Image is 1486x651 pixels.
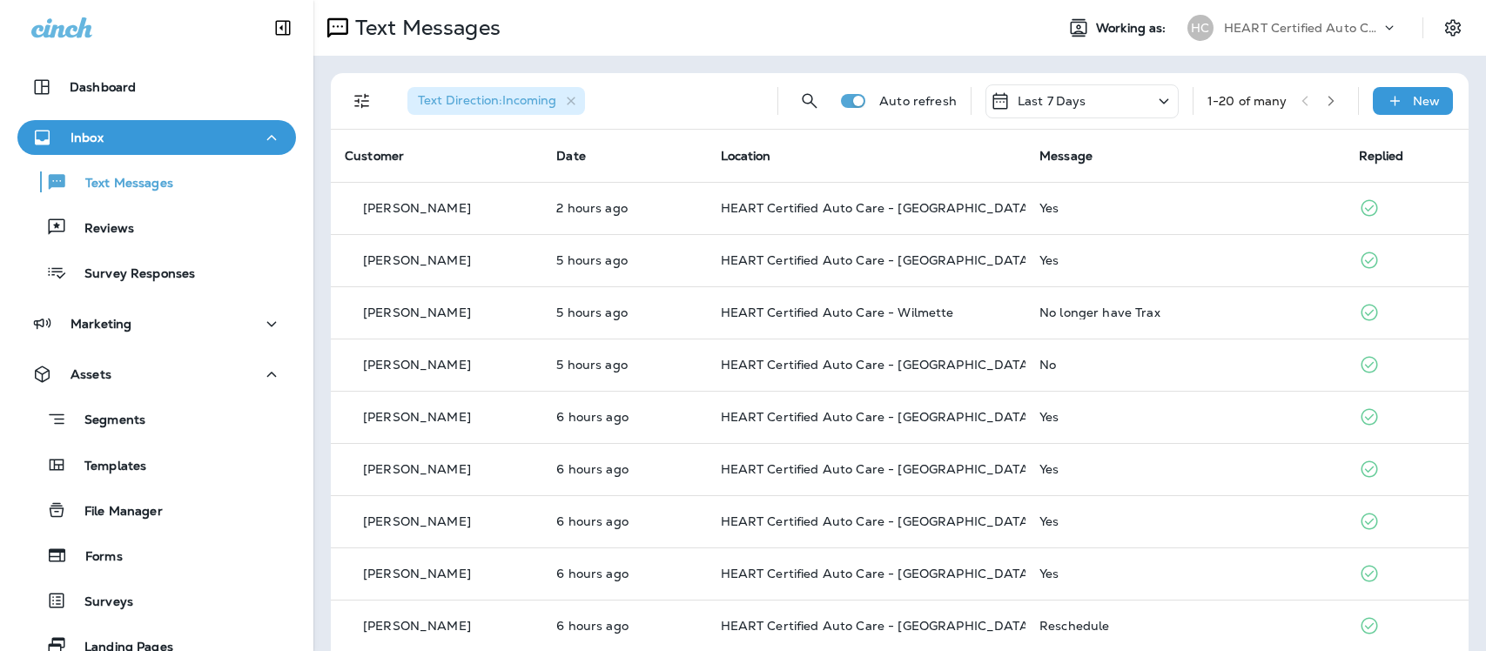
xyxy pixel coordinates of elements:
[556,358,692,372] p: Oct 9, 2025 09:47 AM
[556,201,692,215] p: Oct 9, 2025 12:30 PM
[17,164,296,200] button: Text Messages
[17,209,296,245] button: Reviews
[70,80,136,94] p: Dashboard
[407,87,585,115] div: Text Direction:Incoming
[363,358,471,372] p: [PERSON_NAME]
[67,504,163,520] p: File Manager
[67,594,133,611] p: Surveys
[556,514,692,528] p: Oct 9, 2025 09:06 AM
[67,266,195,283] p: Survey Responses
[1039,358,1331,372] div: No
[721,252,1033,268] span: HEART Certified Auto Care - [GEOGRAPHIC_DATA]
[363,567,471,581] p: [PERSON_NAME]
[1039,305,1331,319] div: No longer have Trax
[363,619,471,633] p: [PERSON_NAME]
[556,462,692,476] p: Oct 9, 2025 09:13 AM
[348,15,501,41] p: Text Messages
[721,357,1033,372] span: HEART Certified Auto Care - [GEOGRAPHIC_DATA]
[556,619,692,633] p: Oct 9, 2025 09:05 AM
[67,413,145,430] p: Segments
[67,459,146,475] p: Templates
[259,10,307,45] button: Collapse Sidebar
[721,200,1033,216] span: HEART Certified Auto Care - [GEOGRAPHIC_DATA]
[71,317,131,331] p: Marketing
[556,148,586,164] span: Date
[556,305,692,319] p: Oct 9, 2025 10:08 AM
[556,253,692,267] p: Oct 9, 2025 10:09 AM
[1039,514,1331,528] div: Yes
[68,176,173,192] p: Text Messages
[363,201,471,215] p: [PERSON_NAME]
[1039,201,1331,215] div: Yes
[1039,462,1331,476] div: Yes
[879,94,957,108] p: Auto refresh
[1359,148,1404,164] span: Replied
[1039,253,1331,267] div: Yes
[721,618,1033,634] span: HEART Certified Auto Care - [GEOGRAPHIC_DATA]
[363,410,471,424] p: [PERSON_NAME]
[1039,619,1331,633] div: Reschedule
[418,92,556,108] span: Text Direction : Incoming
[363,462,471,476] p: [PERSON_NAME]
[1187,15,1214,41] div: HC
[1207,94,1288,108] div: 1 - 20 of many
[721,409,1033,425] span: HEART Certified Auto Care - [GEOGRAPHIC_DATA]
[1039,410,1331,424] div: Yes
[1437,12,1469,44] button: Settings
[1039,148,1093,164] span: Message
[17,70,296,104] button: Dashboard
[721,461,1033,477] span: HEART Certified Auto Care - [GEOGRAPHIC_DATA]
[1413,94,1440,108] p: New
[363,305,471,319] p: [PERSON_NAME]
[363,253,471,267] p: [PERSON_NAME]
[721,148,771,164] span: Location
[17,306,296,341] button: Marketing
[17,120,296,155] button: Inbox
[71,131,104,144] p: Inbox
[17,582,296,619] button: Surveys
[17,446,296,483] button: Templates
[721,305,954,320] span: HEART Certified Auto Care - Wilmette
[17,357,296,392] button: Assets
[1224,21,1381,35] p: HEART Certified Auto Care
[345,84,380,118] button: Filters
[1018,94,1086,108] p: Last 7 Days
[363,514,471,528] p: [PERSON_NAME]
[721,566,1033,581] span: HEART Certified Auto Care - [GEOGRAPHIC_DATA]
[17,537,296,574] button: Forms
[556,410,692,424] p: Oct 9, 2025 09:14 AM
[721,513,1033,529] span: HEART Certified Auto Care - [GEOGRAPHIC_DATA]
[345,148,404,164] span: Customer
[17,400,296,438] button: Segments
[1039,567,1331,581] div: Yes
[1096,21,1170,36] span: Working as:
[17,254,296,291] button: Survey Responses
[17,492,296,528] button: File Manager
[67,221,134,238] p: Reviews
[68,549,123,566] p: Forms
[556,567,692,581] p: Oct 9, 2025 09:05 AM
[792,84,827,118] button: Search Messages
[71,367,111,381] p: Assets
